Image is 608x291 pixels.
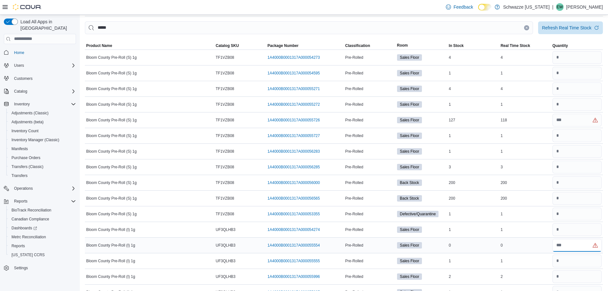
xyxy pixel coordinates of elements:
a: Manifests [9,145,30,153]
span: Pre-Rolled [345,196,363,201]
div: 1 [499,148,551,155]
div: 3 [447,163,499,171]
span: Dashboards [11,226,37,231]
button: Inventory [1,100,79,109]
span: Transfers (Classic) [11,164,43,169]
div: 1 [447,148,499,155]
span: Reports [14,199,27,204]
nav: Complex example [4,45,76,289]
span: Bloom County Pre-Roll (S) 1g [86,149,137,154]
a: Settings [11,264,30,272]
span: Customers [11,74,76,82]
span: Pre-Rolled [345,102,363,107]
span: Sales Floor [400,274,419,280]
span: Transfers [11,173,27,178]
span: In Stock [449,43,464,48]
span: Inventory [14,102,30,107]
span: Classification [345,43,370,48]
span: Sales Floor [400,117,419,123]
a: 1A4000B0001317A000055554 [267,243,320,248]
span: Inventory Manager (Classic) [11,137,59,142]
span: Bloom County Pre-Roll (S) 1g [86,180,137,185]
div: 1 [499,257,551,265]
span: Sales Floor [397,117,422,123]
span: Bloom County Pre-Roll (S) 1g [86,133,137,138]
span: Purchase Orders [9,154,76,162]
span: Defective/Quarantine [397,211,439,217]
span: Manifests [9,145,76,153]
span: Adjustments (beta) [11,119,44,125]
span: Sales Floor [397,86,422,92]
span: Pre-Rolled [345,165,363,170]
button: Catalog [11,88,30,95]
button: Real Time Stock [499,42,551,50]
button: Refresh Real Time Stock [538,21,603,34]
button: Home [1,48,79,57]
span: Metrc Reconciliation [11,234,46,240]
span: Transfers [9,172,76,180]
div: 200 [499,179,551,187]
span: Pre-Rolled [345,118,363,123]
input: This is a search bar. After typing your query, hit enter to filter the results lower in the page. [85,21,533,34]
span: TF1VZB08 [216,102,234,107]
span: BioTrack Reconciliation [11,208,51,213]
button: Product Name [85,42,214,50]
button: BioTrack Reconciliation [6,206,79,215]
span: TF1VZB08 [216,180,234,185]
div: 1 [447,101,499,108]
span: Load All Apps in [GEOGRAPHIC_DATA] [18,19,76,31]
div: 127 [447,116,499,124]
span: Bloom County Pre-Roll (I) 1g [86,243,135,248]
span: Sales Floor [400,258,419,264]
span: Sales Floor [397,242,422,249]
span: Back Stock [397,195,422,202]
button: Users [11,62,26,69]
div: 2 [499,273,551,280]
span: Adjustments (beta) [9,118,76,126]
a: [US_STATE] CCRS [9,251,47,259]
a: Inventory Manager (Classic) [9,136,62,144]
span: TF1VZB08 [216,211,234,217]
a: Canadian Compliance [9,215,52,223]
span: Sales Floor [400,55,419,60]
button: Classification [344,42,395,50]
a: Dashboards [6,224,79,233]
span: Back Stock [397,180,422,186]
span: UF3QLHB3 [216,258,236,264]
span: BioTrack Reconciliation [9,206,76,214]
span: Sales Floor [397,70,422,76]
button: Catalog [1,87,79,96]
div: 1 [447,69,499,77]
div: 4 [499,54,551,61]
button: Operations [11,185,35,192]
a: Metrc Reconciliation [9,233,49,241]
div: 0 [447,241,499,249]
span: Metrc Reconciliation [9,233,76,241]
p: Schwazze [US_STATE] [503,3,550,11]
button: Inventory Count [6,126,79,135]
span: UF3QLHB3 [216,274,236,279]
span: UF3QLHB3 [216,243,236,248]
div: Refresh Real Time Stock [542,25,591,31]
button: Adjustments (Classic) [6,109,79,118]
span: Catalog [11,88,76,95]
a: 1A4000B0001317A000056565 [267,196,320,201]
p: | [552,3,553,11]
span: Canadian Compliance [11,217,49,222]
button: Reports [1,197,79,206]
span: TF1VZB08 [216,133,234,138]
div: 4 [447,85,499,93]
span: Defective/Quarantine [400,211,436,217]
span: Pre-Rolled [345,274,363,279]
a: Transfers [9,172,30,180]
a: 1A4000B0001317A000053355 [267,211,320,217]
a: 1A4000B0001317A000056283 [267,149,320,154]
div: 1 [499,101,551,108]
span: Sales Floor [397,258,422,264]
span: Back Stock [400,180,419,186]
span: Sales Floor [397,101,422,108]
img: Cova [13,4,41,10]
div: 1 [447,210,499,218]
a: 1A4000B0001317A000056285 [267,165,320,170]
